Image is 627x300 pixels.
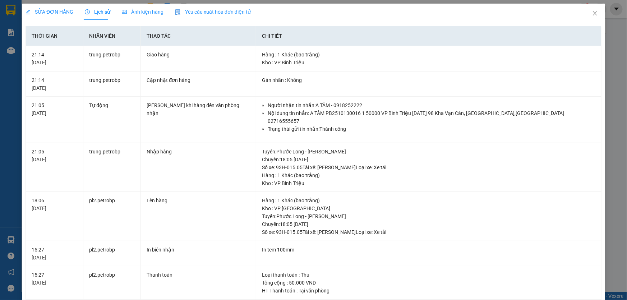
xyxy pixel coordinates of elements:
div: Hàng : 1 Khác (bao trắng) [262,51,595,59]
div: Thanh toán [147,271,250,279]
td: Tự động [83,97,141,143]
th: Nhân viên [83,26,141,46]
div: Kho : VP [GEOGRAPHIC_DATA] [262,204,595,212]
span: SỬA ĐƠN HÀNG [26,9,73,15]
div: Tổng cộng : 50.000 VND [262,279,595,287]
div: Tuyến : Phước Long - [PERSON_NAME] Chuyến: 18:05 [DATE] Số xe: 93H-015.05 Tài xế: [PERSON_NAME] L... [262,212,595,236]
span: Lịch sử [85,9,110,15]
div: 15:27 [DATE] [32,246,77,262]
div: 21:05 [DATE] [32,101,77,117]
img: icon [175,9,181,15]
span: clock-circle [85,9,90,14]
td: trung.petrobp [83,46,141,71]
div: 21:05 [DATE] [32,148,77,163]
td: trung.petrobp [83,143,141,192]
div: Kho : VP Bình Triệu [262,179,595,187]
div: Kho : VP Bình Triệu [262,59,595,66]
div: Giao hàng [147,51,250,59]
div: HT Thanh toán : Tại văn phòng [262,287,595,295]
th: Chi tiết [256,26,601,46]
span: picture [122,9,127,14]
li: Trạng thái gửi tin nhắn: Thành công [268,125,595,133]
div: Hàng : 1 Khác (bao trắng) [262,197,595,204]
td: pl2.petrobp [83,266,141,300]
div: Lên hàng [147,197,250,204]
div: Nhập hàng [147,148,250,156]
div: Hàng : 1 Khác (bao trắng) [262,171,595,179]
td: trung.petrobp [83,71,141,97]
div: Tuyến : Phước Long - [PERSON_NAME] Chuyến: 18:05 [DATE] Số xe: 93H-015.05 Tài xế: [PERSON_NAME] L... [262,148,595,171]
span: close [592,10,598,16]
div: 21:14 [DATE] [32,76,77,92]
div: 18:06 [DATE] [32,197,77,212]
li: Nội dung tin nhắn: A TÂM PB2510130016 1 50000 VP Bình Triệu [DATE] 98 Kha Vạn Cân, [GEOGRAPHIC_DA... [268,109,595,125]
div: In biên nhận [147,246,250,254]
td: pl2.petrobp [83,192,141,241]
div: Cập nhật đơn hàng [147,76,250,84]
div: In tem 100mm [262,246,595,254]
div: 21:14 [DATE] [32,51,77,66]
li: Người nhận tin nhắn: A TÂM - 0918252222 [268,101,595,109]
div: 15:27 [DATE] [32,271,77,287]
td: pl2.petrobp [83,241,141,267]
div: [PERSON_NAME] khi hàng đến văn phòng nhận [147,101,250,117]
span: edit [26,9,31,14]
th: Thao tác [141,26,256,46]
button: Close [585,4,605,24]
th: Thời gian [26,26,83,46]
span: Yêu cầu xuất hóa đơn điện tử [175,9,251,15]
div: Loại thanh toán : Thu [262,271,595,279]
span: Ảnh kiện hàng [122,9,163,15]
div: Gán nhãn : Không [262,76,595,84]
